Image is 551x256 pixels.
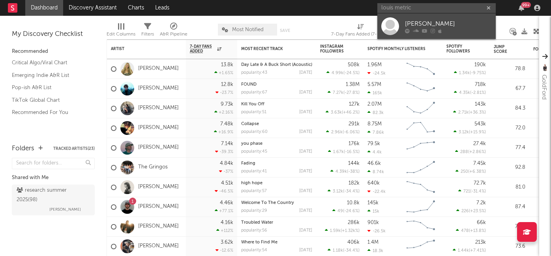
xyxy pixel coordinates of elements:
[333,249,343,253] span: 1.18k
[474,121,486,127] div: 543k
[328,248,360,253] div: ( )
[460,150,468,154] span: 288
[221,220,233,225] div: 4.16k
[335,170,347,174] span: 4.39k
[241,220,273,225] a: Troubled Water
[241,201,294,205] a: Welcome To The Country
[470,110,485,115] span: +36.3 %
[138,144,179,151] a: [PERSON_NAME]
[331,110,342,115] span: 3.63k
[138,184,179,191] a: [PERSON_NAME]
[325,228,360,233] div: ( )
[494,143,525,153] div: 77.4
[299,110,312,114] div: [DATE]
[461,170,468,174] span: 250
[377,13,496,39] a: [PERSON_NAME]
[367,141,380,146] div: 79.5k
[12,108,87,117] a: Recommended For You
[455,169,486,174] div: ( )
[494,222,525,232] div: 76.4
[138,243,179,250] a: [PERSON_NAME]
[12,96,87,105] a: TikTok Global Chart
[111,47,170,51] div: Artist
[463,189,470,194] span: 721
[476,200,486,206] div: 7.2k
[241,220,312,225] div: Troubled Water
[367,209,379,214] div: 15k
[214,129,233,135] div: +16.9 %
[107,30,135,39] div: Edit Columns
[299,209,312,213] div: [DATE]
[367,130,384,135] div: 7.86k
[477,220,486,225] div: 66k
[475,102,486,107] div: 143k
[299,169,312,174] div: [DATE]
[241,149,267,154] div: popularity: 45
[403,138,439,158] svg: Chart title
[241,82,312,87] div: FOUND
[241,130,268,134] div: popularity: 60
[367,102,382,107] div: 2.07M
[471,189,485,194] span: -31.4 %
[241,90,267,95] div: popularity: 67
[459,91,470,95] span: 4.35k
[473,141,486,146] div: 27.4k
[326,129,360,135] div: ( )
[221,240,233,245] div: 3.62k
[494,84,525,93] div: 67.7
[12,58,87,67] a: Critical Algo/Viral Chart
[367,161,381,166] div: 46.6k
[138,85,179,92] a: [PERSON_NAME]
[494,104,525,113] div: 84.3
[332,71,343,75] span: 4.99k
[141,30,154,39] div: Filters
[367,90,382,95] div: 165k
[241,209,267,213] div: popularity: 29
[299,71,312,75] div: [DATE]
[138,223,179,230] a: [PERSON_NAME]
[326,110,360,115] div: ( )
[521,2,531,8] div: 99 +
[299,130,312,134] div: [DATE]
[221,102,233,107] div: 9.73k
[215,189,233,194] div: -46.5 %
[403,59,439,79] svg: Chart title
[220,121,233,127] div: 7.48k
[349,121,360,127] div: 291k
[337,209,343,213] span: 49
[367,82,381,87] div: 5.57M
[241,181,312,185] div: high hope
[216,90,233,95] div: -23.7 %
[367,228,386,234] div: -26.5k
[367,169,384,174] div: 8.74k
[367,121,382,127] div: 8.75M
[241,189,267,193] div: popularity: 57
[216,248,233,253] div: -12.6 %
[12,158,95,169] input: Search for folders...
[519,5,524,11] button: 99+
[299,189,312,193] div: [DATE]
[461,229,469,233] span: 478
[232,27,264,32] span: Most Notified
[17,186,88,205] div: research summer 2025 ( 98 )
[241,248,267,252] div: popularity: 54
[469,150,485,154] span: +2.86 %
[141,20,154,43] div: Filters
[494,64,525,74] div: 78.8
[241,161,255,166] a: Fading
[299,149,312,154] div: [DATE]
[241,142,312,146] div: you phase
[138,105,179,112] a: [PERSON_NAME]
[471,71,485,75] span: -9.75 %
[348,161,360,166] div: 144k
[473,161,486,166] div: 7.45k
[12,71,87,80] a: Emerging Indie A&R List
[403,178,439,197] svg: Chart title
[456,228,486,233] div: ( )
[494,202,525,212] div: 87.4
[403,158,439,178] svg: Chart title
[344,130,358,135] span: -6.06 %
[107,20,135,43] div: Edit Columns
[138,65,179,72] a: [PERSON_NAME]
[221,82,233,87] div: 12.8k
